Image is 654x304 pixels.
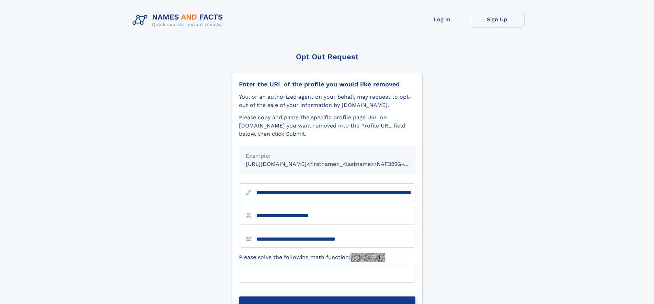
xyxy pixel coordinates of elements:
div: Opt Out Request [232,52,423,61]
a: Log In [415,11,470,28]
img: Logo Names and Facts [130,11,229,29]
div: Enter the URL of the profile you would like removed [239,81,415,88]
label: Please solve the following math function: [239,253,385,262]
div: Please copy and paste the specific profile page URL on [DOMAIN_NAME] you want removed into the Pr... [239,113,415,138]
small: [URL][DOMAIN_NAME]<firstname>_<lastname>/NAF325G-xxxxxxxx [246,161,428,167]
a: Sign Up [470,11,525,28]
div: Example: [246,152,409,160]
div: You, or an authorized agent on your behalf, may request to opt-out of the sale of your informatio... [239,93,415,109]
